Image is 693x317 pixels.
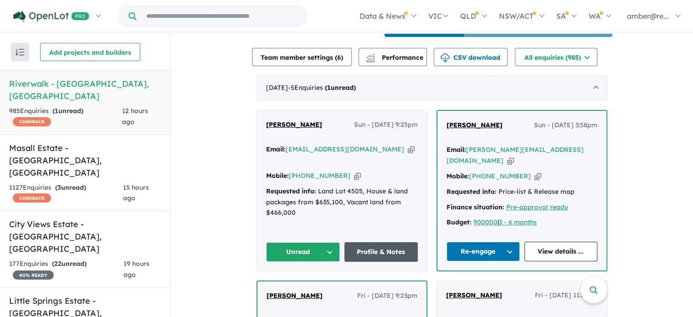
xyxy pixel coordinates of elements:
[534,171,541,181] button: Copy
[473,218,498,226] a: 900000
[354,120,418,130] span: Sun - [DATE] 9:25pm
[289,171,350,180] a: [PHONE_NUMBER]
[506,203,568,211] a: Pre-approval ready
[447,146,466,154] strong: Email:
[447,217,597,228] div: |
[366,56,375,62] img: bar-chart.svg
[54,260,62,268] span: 22
[13,11,89,22] img: Openlot PRO Logo White
[267,291,323,301] a: [PERSON_NAME]
[446,290,502,301] a: [PERSON_NAME]
[354,171,361,181] button: Copy
[122,107,148,126] span: 12 hours ago
[9,78,161,102] h5: Riverwalk - [GEOGRAPHIC_DATA] , [GEOGRAPHIC_DATA]
[52,260,87,268] strong: ( unread)
[357,291,417,301] span: Fri - [DATE] 9:23pm
[507,156,514,166] button: Copy
[57,183,61,192] span: 3
[266,120,322,129] span: [PERSON_NAME]
[325,83,356,92] strong: ( unread)
[52,107,83,115] strong: ( unread)
[367,53,423,62] span: Performance
[447,218,472,226] strong: Budget:
[266,120,322,130] a: [PERSON_NAME]
[123,183,149,203] span: 15 hours ago
[252,48,352,66] button: Team member settings (6)
[257,75,607,101] div: [DATE]
[447,146,584,165] a: [PERSON_NAME][EMAIL_ADDRESS][DOMAIN_NAME]
[13,117,51,126] span: CASHBACK
[524,242,598,261] a: View details ...
[327,83,331,92] span: 1
[408,145,415,154] button: Copy
[434,48,508,66] button: CSV download
[447,203,504,211] strong: Finance situation:
[447,120,503,131] a: [PERSON_NAME]
[515,48,597,66] button: All enquiries (985)
[288,83,356,92] span: - 5 Enquir ies
[9,182,123,204] div: 1127 Enquir ies
[9,142,161,179] h5: Masall Estate - [GEOGRAPHIC_DATA] , [GEOGRAPHIC_DATA]
[441,53,450,62] img: download icon
[446,291,502,299] span: [PERSON_NAME]
[15,49,25,56] img: sort.svg
[9,259,123,281] div: 177 Enquir ies
[266,145,286,153] strong: Email:
[627,11,669,21] span: amber@re...
[499,218,537,226] a: 3 - 6 months
[359,48,427,66] button: Performance
[266,171,289,180] strong: Mobile:
[447,187,597,197] div: Price-list & Release map
[447,121,503,129] span: [PERSON_NAME]
[469,172,531,180] a: [PHONE_NUMBER]
[9,218,161,255] h5: City Views Estate - [GEOGRAPHIC_DATA] , [GEOGRAPHIC_DATA]
[447,242,520,261] button: Re-engage
[267,291,323,300] span: [PERSON_NAME]
[55,183,86,192] strong: ( unread)
[344,242,418,262] a: Profile & Notes
[138,6,305,26] input: Try estate name, suburb, builder or developer
[9,106,122,128] div: 985 Enquir ies
[534,120,597,131] span: Sun - [DATE] 3:58pm
[447,187,497,196] strong: Requested info:
[535,290,598,301] span: Fri - [DATE] 11:35am
[337,53,341,62] span: 6
[266,242,340,262] button: Unread
[55,107,58,115] span: 1
[40,43,140,61] button: Add projects and builders
[13,270,54,280] span: 40 % READY
[286,145,404,153] a: [EMAIL_ADDRESS][DOMAIN_NAME]
[266,186,418,218] div: Land Lot 4505, House & land packages from $635,100, Vacant land from $466,000
[266,187,316,195] strong: Requested info:
[366,53,375,58] img: line-chart.svg
[123,260,149,279] span: 19 hours ago
[447,172,469,180] strong: Mobile:
[13,193,51,203] span: CASHBACK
